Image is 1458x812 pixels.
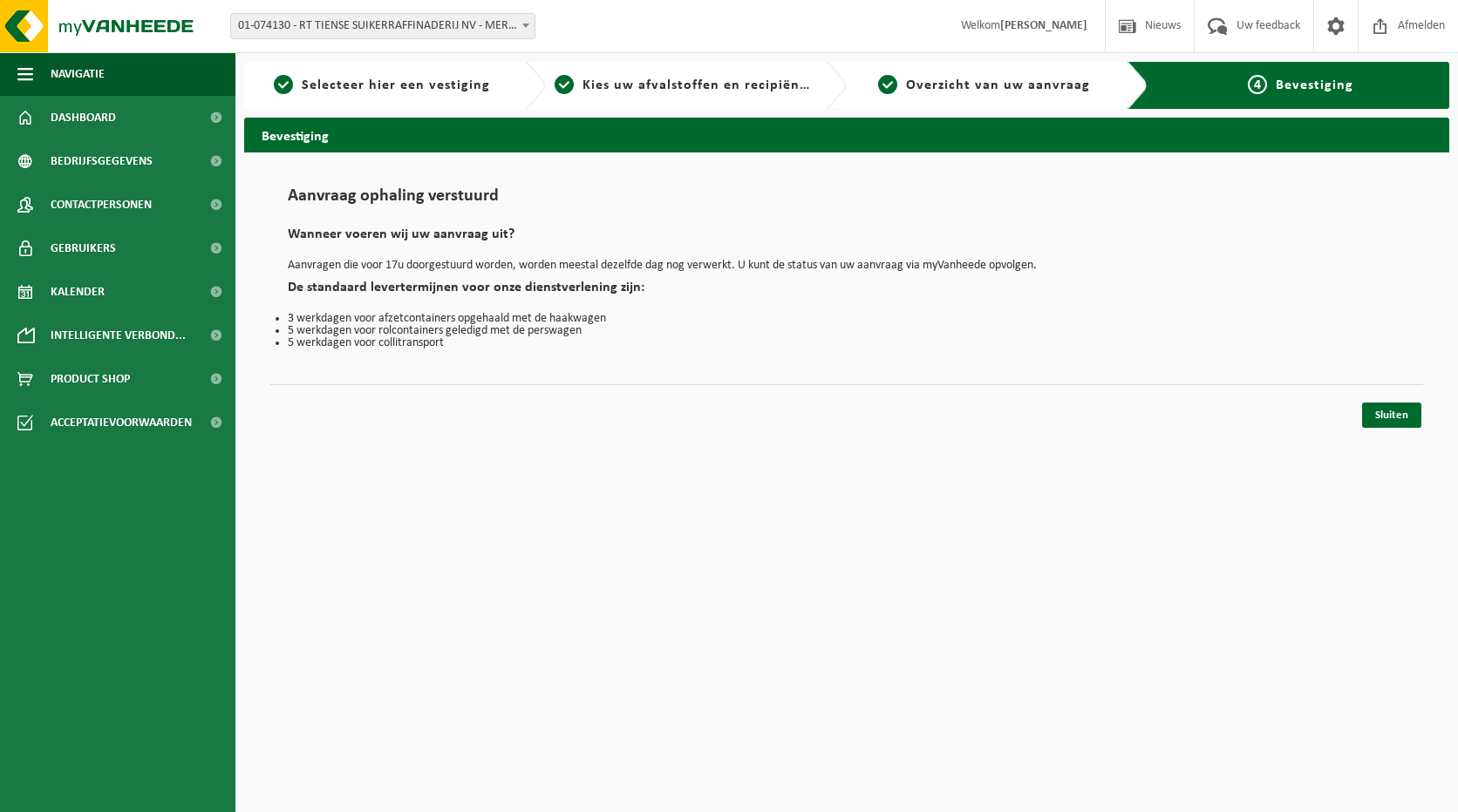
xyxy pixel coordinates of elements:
[51,314,186,357] span: Intelligente verbond...
[288,337,1406,349] li: 5 werkdagen voor collitransport
[1000,19,1087,32] strong: [PERSON_NAME]
[253,75,511,96] a: 1Selecteer hier een vestiging
[855,75,1114,96] a: 3Overzicht van uw aanvraag
[288,313,1406,325] li: 3 werkdagen voor afzetcontainers opgehaald met de haakwagen
[51,270,105,314] span: Kalender
[51,401,192,444] span: Acceptatievoorwaarden
[302,78,490,92] span: Selecteer hier een vestiging
[51,357,130,401] span: Product Shop
[1362,403,1421,428] a: Sluiten
[288,281,1406,304] h2: De standaard levertermijnen voor onze dienstverlening zijn:
[274,75,293,94] span: 1
[906,78,1090,92] span: Overzicht van uw aanvraag
[555,75,574,94] span: 2
[1248,75,1267,94] span: 4
[878,75,897,94] span: 3
[51,139,153,183] span: Bedrijfsgegevens
[288,187,1406,214] h1: Aanvraag ophaling verstuurd
[288,227,1406,251] h2: Wanneer voeren wij uw aanvraag uit?
[51,227,116,270] span: Gebruikers
[230,13,535,39] span: 01-074130 - RT TIENSE SUIKERRAFFINADERIJ NV - MERKSEM
[51,96,116,139] span: Dashboard
[51,183,152,227] span: Contactpersonen
[583,78,822,92] span: Kies uw afvalstoffen en recipiënten
[244,118,1449,152] h2: Bevestiging
[288,325,1406,337] li: 5 werkdagen voor rolcontainers geledigd met de perswagen
[555,75,813,96] a: 2Kies uw afvalstoffen en recipiënten
[231,14,535,38] span: 01-074130 - RT TIENSE SUIKERRAFFINADERIJ NV - MERKSEM
[288,260,1406,272] p: Aanvragen die voor 17u doorgestuurd worden, worden meestal dezelfde dag nog verwerkt. U kunt de s...
[51,52,105,96] span: Navigatie
[1276,78,1353,92] span: Bevestiging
